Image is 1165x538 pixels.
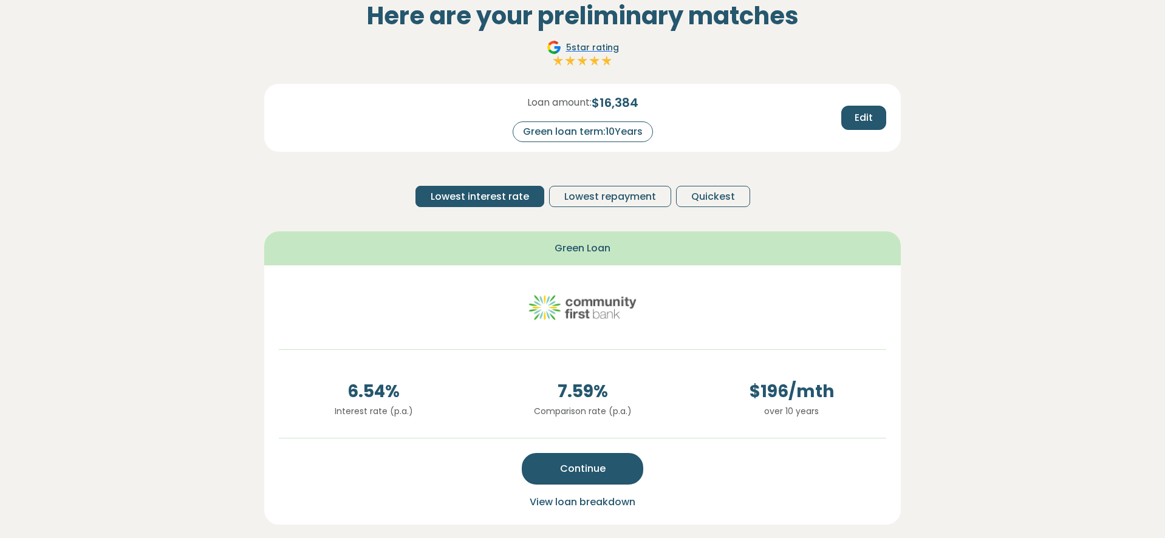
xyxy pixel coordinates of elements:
img: Full star [576,55,589,67]
button: Continue [522,453,643,485]
button: Edit [841,106,886,130]
span: 7.59 % [488,379,677,404]
span: View loan breakdown [530,495,635,509]
span: Edit [855,111,873,125]
span: $ 16,384 [592,94,638,112]
img: community-first logo [528,280,637,335]
span: Green Loan [555,241,610,256]
span: $ 196 /mth [697,379,886,404]
img: Full star [589,55,601,67]
span: 5 star rating [566,41,619,54]
p: Comparison rate (p.a.) [488,404,677,418]
button: Lowest interest rate [415,186,544,207]
button: Lowest repayment [549,186,671,207]
span: Lowest repayment [564,189,656,204]
img: Full star [564,55,576,67]
p: Interest rate (p.a.) [279,404,468,418]
p: over 10 years [697,404,886,418]
span: Loan amount: [527,95,592,110]
span: Quickest [691,189,735,204]
a: Google5star ratingFull starFull starFull starFull starFull star [545,40,621,69]
img: Google [547,40,561,55]
span: 6.54 % [279,379,468,404]
img: Full star [601,55,613,67]
button: View loan breakdown [526,494,639,510]
div: Green loan term: 10 Years [513,121,653,142]
span: Continue [560,461,606,476]
h2: Here are your preliminary matches [264,1,901,30]
span: Lowest interest rate [431,189,529,204]
button: Quickest [676,186,750,207]
img: Full star [552,55,564,67]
